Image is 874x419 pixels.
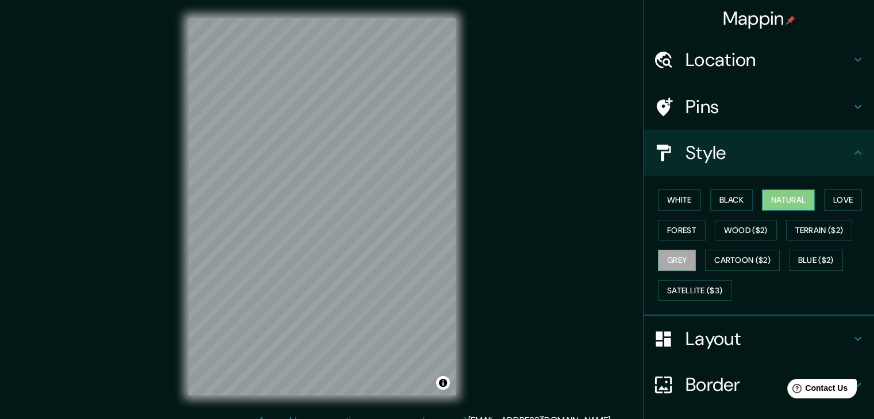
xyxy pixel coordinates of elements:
h4: Border [686,373,851,396]
h4: Location [686,48,851,71]
div: Style [644,130,874,176]
iframe: Help widget launcher [772,374,861,406]
button: Satellite ($3) [658,280,731,301]
button: Blue ($2) [789,250,843,271]
button: Toggle attribution [436,376,450,390]
h4: Pins [686,95,851,118]
div: Layout [644,316,874,362]
h4: Mappin [723,7,796,30]
h4: Layout [686,327,851,350]
button: Forest [658,220,706,241]
div: Location [644,37,874,83]
button: Wood ($2) [715,220,777,241]
button: Natural [762,189,815,211]
button: Love [824,189,862,211]
h4: Style [686,141,851,164]
canvas: Map [188,18,456,395]
button: White [658,189,701,211]
button: Terrain ($2) [786,220,853,241]
button: Grey [658,250,696,271]
button: Black [710,189,753,211]
button: Cartoon ($2) [705,250,780,271]
div: Border [644,362,874,408]
img: pin-icon.png [786,15,795,25]
div: Pins [644,84,874,130]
